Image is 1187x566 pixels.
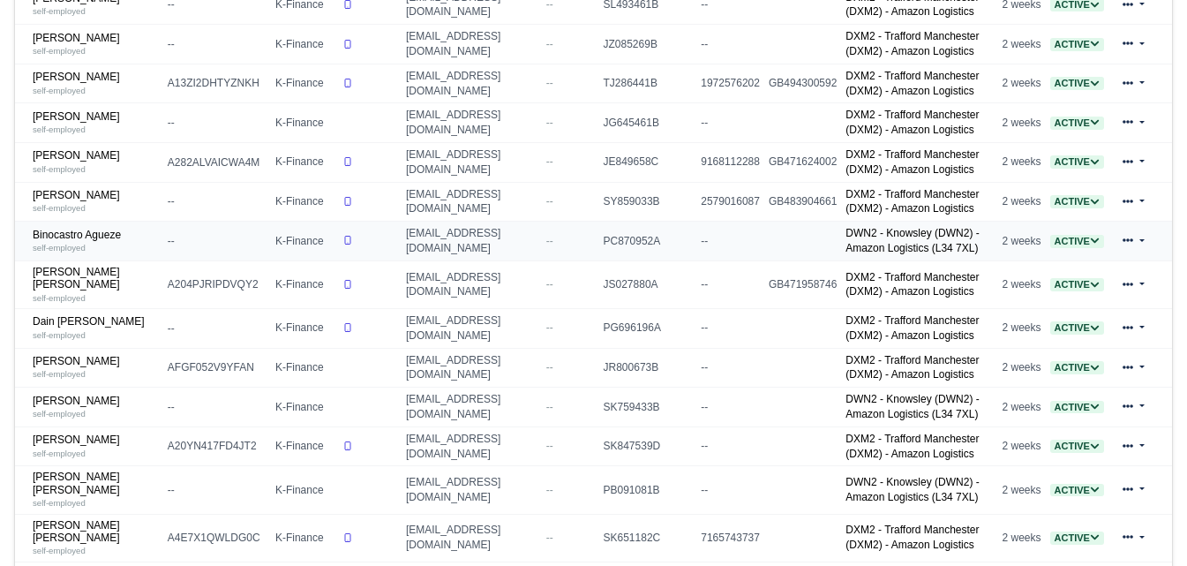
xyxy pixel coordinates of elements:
span: Active [1050,321,1104,335]
a: DXM2 - Trafford Manchester (DXM2) - Amazon Logistics [845,188,979,215]
td: K-Finance [271,260,338,308]
span: -- [546,484,553,496]
a: Active [1050,440,1104,452]
span: -- [546,361,553,374]
small: self-employed [33,293,86,303]
a: DXM2 - Trafford Manchester (DXM2) - Amazon Logistics [845,433,979,460]
div: Chat Widget [1099,481,1187,566]
td: K-Finance [271,222,338,261]
span: Active [1050,278,1104,291]
span: Active [1050,38,1104,51]
td: [EMAIL_ADDRESS][DOMAIN_NAME] [402,143,542,183]
td: 1972576202 [696,64,764,103]
a: [PERSON_NAME] self-employed [33,355,159,381]
small: self-employed [33,498,86,508]
a: Active [1050,532,1104,544]
td: 2 weeks [998,143,1046,183]
td: A20YN417FD4JT2 [163,426,271,466]
a: [PERSON_NAME] self-employed [33,434,159,459]
span: Active [1050,361,1104,374]
td: K-Finance [271,348,338,388]
span: Active [1050,77,1104,90]
span: Active [1050,440,1104,453]
span: -- [546,278,553,291]
td: PG696196A [599,309,697,349]
td: -- [163,309,271,349]
a: Active [1050,38,1104,50]
td: -- [696,348,764,388]
td: -- [696,260,764,308]
small: self-employed [33,125,86,134]
span: -- [546,321,553,334]
span: -- [546,532,553,544]
a: Active [1050,484,1104,496]
td: [EMAIL_ADDRESS][DOMAIN_NAME] [402,260,542,308]
td: K-Finance [271,103,338,143]
td: -- [163,222,271,261]
td: 2 weeks [998,466,1046,514]
td: SK847539D [599,426,697,466]
td: -- [696,309,764,349]
a: Active [1050,278,1104,291]
a: Active [1050,77,1104,89]
a: [PERSON_NAME] self-employed [33,149,159,175]
td: -- [163,182,271,222]
a: [PERSON_NAME] [PERSON_NAME] self-employed [33,519,159,557]
td: K-Finance [271,514,338,562]
span: -- [546,117,553,129]
td: K-Finance [271,143,338,183]
td: SK651182C [599,514,697,562]
a: DXM2 - Trafford Manchester (DXM2) - Amazon Logistics [845,70,979,97]
small: self-employed [33,203,86,213]
td: -- [163,25,271,64]
a: DXM2 - Trafford Manchester (DXM2) - Amazon Logistics [845,109,979,136]
a: Active [1050,321,1104,334]
span: Active [1050,117,1104,130]
a: DXM2 - Trafford Manchester (DXM2) - Amazon Logistics [845,524,979,551]
td: 2 weeks [998,64,1046,103]
span: -- [546,38,553,50]
span: -- [546,235,553,247]
small: self-employed [33,330,86,340]
td: JG645461B [599,103,697,143]
a: Active [1050,155,1104,168]
td: 2 weeks [998,309,1046,349]
td: K-Finance [271,64,338,103]
a: DXM2 - Trafford Manchester (DXM2) - Amazon Logistics [845,148,979,176]
span: Active [1050,235,1104,248]
a: Active [1050,361,1104,374]
td: [EMAIL_ADDRESS][DOMAIN_NAME] [402,64,542,103]
td: K-Finance [271,182,338,222]
td: -- [163,103,271,143]
td: JZ085269B [599,25,697,64]
span: -- [546,440,553,452]
td: 2 weeks [998,348,1046,388]
a: [PERSON_NAME] self-employed [33,32,159,57]
td: 2 weeks [998,103,1046,143]
td: 2 weeks [998,222,1046,261]
span: Active [1050,155,1104,169]
td: A282ALVAICWA4M [163,143,271,183]
td: A204PJRIPDVQY2 [163,260,271,308]
td: K-Finance [271,426,338,466]
a: Active [1050,401,1104,413]
small: self-employed [33,243,86,253]
td: K-Finance [271,388,338,427]
a: [PERSON_NAME] [PERSON_NAME] self-employed [33,266,159,304]
small: self-employed [33,46,86,56]
a: DXM2 - Trafford Manchester (DXM2) - Amazon Logistics [845,30,979,57]
small: self-employed [33,86,86,95]
td: [EMAIL_ADDRESS][DOMAIN_NAME] [402,182,542,222]
td: [EMAIL_ADDRESS][DOMAIN_NAME] [402,348,542,388]
a: [PERSON_NAME] self-employed [33,110,159,136]
td: 2 weeks [998,260,1046,308]
span: Active [1050,195,1104,208]
small: self-employed [33,6,86,16]
a: DXM2 - Trafford Manchester (DXM2) - Amazon Logistics [845,314,979,342]
td: [EMAIL_ADDRESS][DOMAIN_NAME] [402,103,542,143]
a: [PERSON_NAME] [PERSON_NAME] self-employed [33,471,159,509]
td: GB483904661 [764,182,841,222]
span: -- [546,77,553,89]
td: [EMAIL_ADDRESS][DOMAIN_NAME] [402,25,542,64]
td: -- [696,25,764,64]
